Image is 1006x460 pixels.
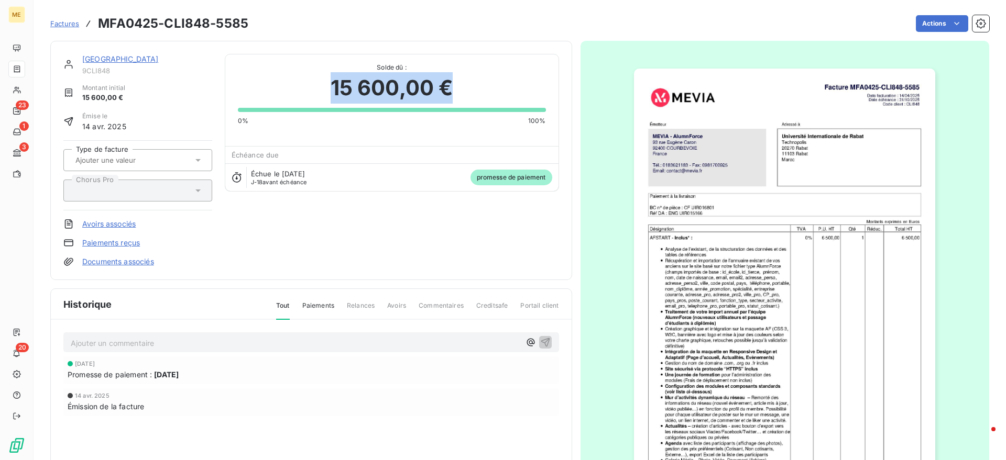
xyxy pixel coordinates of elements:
[82,256,154,267] a: Documents associés
[68,401,144,412] span: Émission de la facture
[419,301,464,319] span: Commentaires
[63,297,112,311] span: Historique
[19,121,29,131] span: 1
[387,301,406,319] span: Avoirs
[82,66,212,75] span: 9CLI848
[82,111,126,121] span: Émise le
[82,219,136,229] a: Avoirs associés
[50,18,79,29] a: Factures
[238,116,248,126] span: 0%
[82,83,125,93] span: Montant initial
[8,437,25,454] img: Logo LeanPay
[74,155,180,165] input: Ajouter une valeur
[331,72,453,104] span: 15 600,00 €
[302,301,334,319] span: Paiements
[75,392,110,399] span: 14 avr. 2025
[154,369,179,380] span: [DATE]
[82,54,159,63] a: [GEOGRAPHIC_DATA]
[347,301,375,319] span: Relances
[520,301,559,319] span: Portail client
[251,170,305,178] span: Échue le [DATE]
[251,179,307,185] span: avant échéance
[476,301,508,319] span: Creditsafe
[82,121,126,132] span: 14 avr. 2025
[50,19,79,28] span: Factures
[19,142,29,152] span: 3
[16,343,29,352] span: 20
[82,93,125,103] span: 15 600,00 €
[238,63,546,72] span: Solde dû :
[16,100,29,110] span: 23
[251,178,263,186] span: J-18
[916,15,968,32] button: Actions
[471,170,552,185] span: promesse de paiement
[68,369,152,380] span: Promesse de paiement :
[970,424,996,450] iframe: Intercom live chat
[8,6,25,23] div: ME
[276,301,290,320] span: Tout
[232,151,279,159] span: Échéance due
[98,14,248,33] h3: MFA0425-CLI848-5585
[528,116,546,126] span: 100%
[75,361,95,367] span: [DATE]
[82,238,140,248] a: Paiements reçus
